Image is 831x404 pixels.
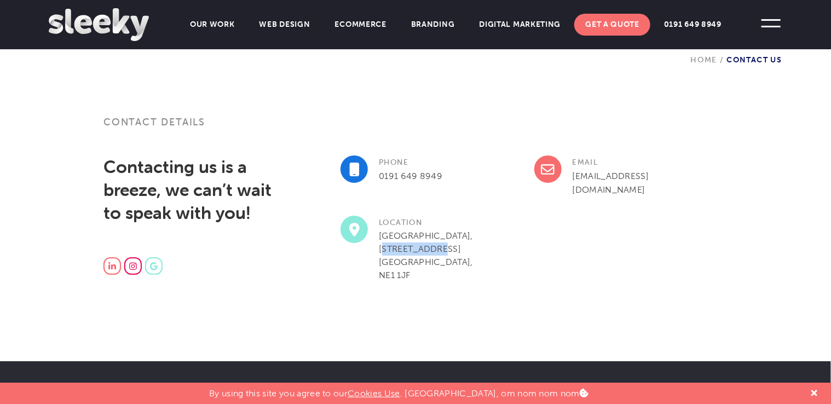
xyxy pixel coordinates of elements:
span: / [717,55,726,65]
div: Contact Us [691,36,782,65]
a: 0191 649 8949 [379,171,442,181]
a: Cookies Use [348,388,400,399]
p: By using this site you agree to our . [GEOGRAPHIC_DATA], om nom nom nom [209,383,588,399]
img: location-dot-solid.svg [349,223,360,236]
a: Web Design [249,14,321,36]
a: Ecommerce [324,14,397,36]
a: Get A Quote [574,14,650,36]
a: [EMAIL_ADDRESS][DOMAIN_NAME] [573,171,649,195]
h3: Email [534,155,708,169]
img: Sleeky Web Design Newcastle [49,8,148,41]
h3: Phone [341,155,515,169]
img: mobile-solid.svg [349,163,360,176]
img: instagram.svg [129,262,136,270]
img: linkedin-in.svg [108,262,116,270]
a: 0191 649 8949 [653,14,732,36]
img: envelope-regular.svg [541,163,555,176]
a: Branding [400,14,466,36]
h2: Contacting us is a breeze, we can’t wait to speak with you! [103,155,278,224]
a: Digital Marketing [469,14,572,36]
a: Home [691,55,718,65]
img: google.svg [150,262,158,270]
p: [GEOGRAPHIC_DATA], [STREET_ADDRESS] [GEOGRAPHIC_DATA], NE1 1JF [341,229,515,282]
a: Our Work [179,14,246,36]
h3: Location [341,216,515,229]
h3: Contact details [103,116,728,142]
